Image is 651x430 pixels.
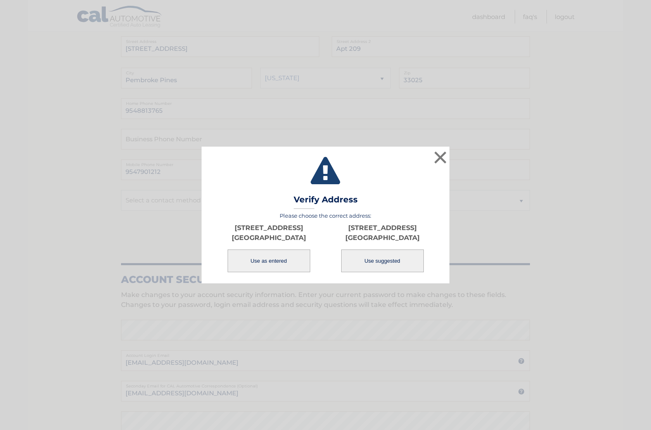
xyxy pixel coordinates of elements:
[341,249,424,272] button: Use suggested
[432,149,449,166] button: ×
[212,212,439,273] div: Please choose the correct address:
[228,249,310,272] button: Use as entered
[294,195,358,209] h3: Verify Address
[325,223,439,243] p: [STREET_ADDRESS] [GEOGRAPHIC_DATA]
[212,223,325,243] p: [STREET_ADDRESS] [GEOGRAPHIC_DATA]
